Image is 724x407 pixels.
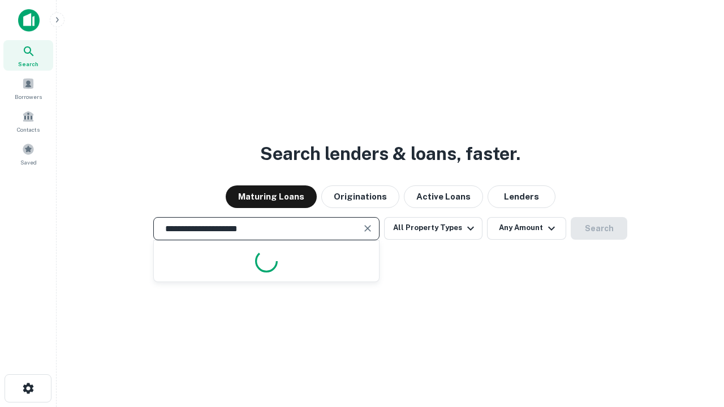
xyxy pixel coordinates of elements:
[404,185,483,208] button: Active Loans
[360,220,376,236] button: Clear
[3,40,53,71] a: Search
[18,59,38,68] span: Search
[667,317,724,371] iframe: Chat Widget
[3,106,53,136] a: Contacts
[3,73,53,103] a: Borrowers
[20,158,37,167] span: Saved
[488,185,555,208] button: Lenders
[18,9,40,32] img: capitalize-icon.png
[17,125,40,134] span: Contacts
[487,217,566,240] button: Any Amount
[226,185,317,208] button: Maturing Loans
[15,92,42,101] span: Borrowers
[3,138,53,169] a: Saved
[260,140,520,167] h3: Search lenders & loans, faster.
[384,217,482,240] button: All Property Types
[321,185,399,208] button: Originations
